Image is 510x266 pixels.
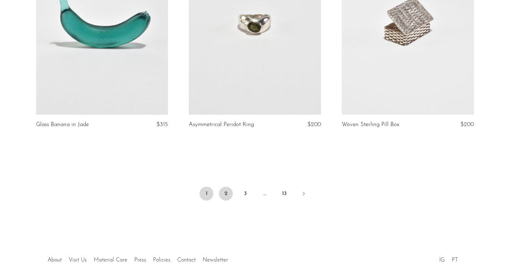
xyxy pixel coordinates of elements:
span: 1 [199,187,213,201]
a: PT [452,257,458,263]
a: Press [134,257,146,263]
a: Next [297,187,311,202]
a: Policies [153,257,170,263]
a: 13 [277,187,291,201]
a: Visit Us [69,257,87,263]
a: 2 [219,187,233,201]
a: About [48,257,62,263]
a: Contact [177,257,196,263]
a: Woven Sterling Pill Box [342,122,399,128]
a: Glass Banana in Jade [36,122,89,128]
ul: Social Medias [436,252,461,265]
a: IG [439,257,445,263]
a: Asymmetrical Peridot Ring [189,122,254,128]
a: Material Care [94,257,127,263]
span: … [258,187,272,201]
span: $315 [156,122,168,127]
span: $200 [307,122,321,127]
ul: Quick links [44,252,231,265]
span: $200 [460,122,474,127]
a: 3 [238,187,252,201]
